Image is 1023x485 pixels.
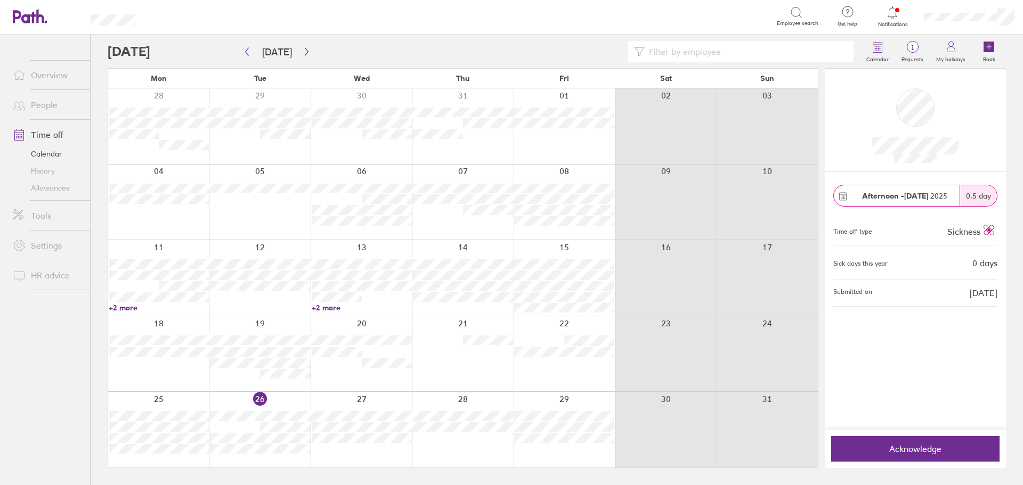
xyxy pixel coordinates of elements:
strong: Afternoon - [862,191,904,201]
a: 1Requests [895,35,930,69]
span: Tue [254,74,266,83]
a: Notifications [875,5,910,28]
a: HR advice [4,265,90,286]
a: Allowances [4,179,90,196]
div: 0.5 day [960,185,997,206]
a: Overview [4,64,90,86]
span: Fri [559,74,569,83]
span: Notifications [875,21,910,28]
span: Sat [660,74,672,83]
label: Requests [895,53,930,63]
button: [DATE] [254,43,301,61]
strong: [DATE] [904,191,928,201]
a: Calendar [4,145,90,162]
a: +2 more [109,303,209,313]
a: My holidays [930,35,972,69]
input: Filter by employee [645,42,847,62]
a: People [4,94,90,116]
span: Acknowledge [839,444,992,454]
span: [DATE] [970,288,997,298]
label: Calendar [860,53,895,63]
div: Time off type [833,224,872,236]
div: Sick days this year [833,260,888,267]
a: +2 more [312,303,412,313]
span: Sun [760,74,774,83]
div: Search [164,11,191,21]
span: Thu [456,74,469,83]
a: Time off [4,124,90,145]
span: Mon [151,74,167,83]
a: History [4,162,90,179]
span: Sickness [947,226,980,237]
button: Acknowledge [831,436,1000,462]
a: Book [972,35,1006,69]
span: 1 [895,43,930,52]
span: 2025 [862,192,947,200]
span: Employee search [777,20,818,27]
a: Calendar [860,35,895,69]
span: Get help [830,21,865,27]
a: Settings [4,235,90,256]
span: Wed [354,74,370,83]
a: Tools [4,205,90,226]
div: 0 days [972,258,997,268]
label: My holidays [930,53,972,63]
span: Submitted on [833,288,872,298]
label: Book [977,53,1002,63]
